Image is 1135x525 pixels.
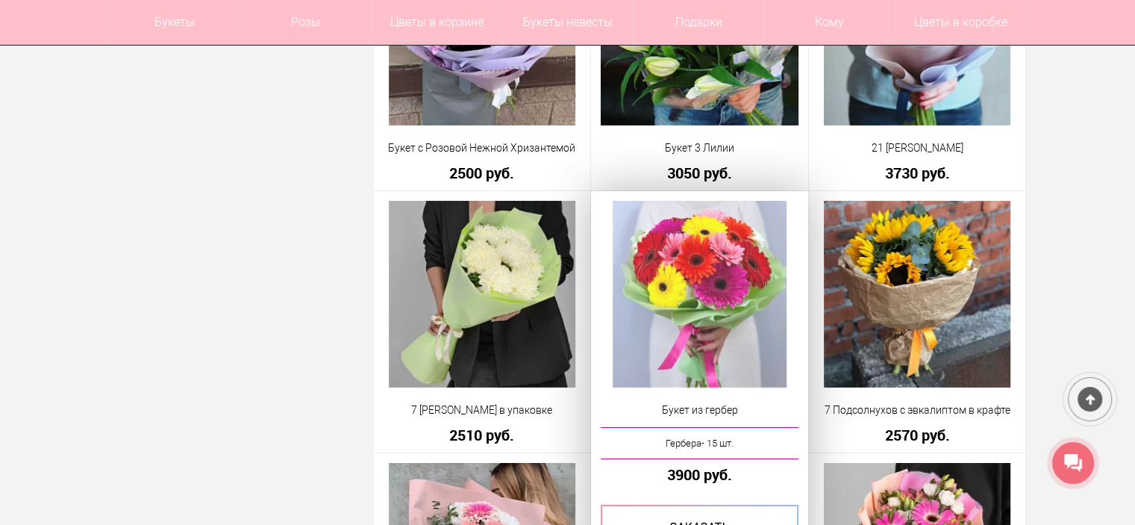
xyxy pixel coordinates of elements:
a: 7 Подсолнухов с эвкалиптом в крафте [819,403,1016,418]
a: 2570 руб. [819,427,1016,443]
a: 3900 руб. [601,467,798,482]
a: 7 [PERSON_NAME] в упаковке [384,403,581,418]
a: 21 [PERSON_NAME] [819,140,1016,156]
a: Букет 3 Лилии [601,140,798,156]
img: 7 Подсолнухов с эвкалиптом в крафте [824,201,1010,388]
a: 2500 руб. [384,165,581,181]
img: 7 Хризантем Антонов в упаковке [389,201,575,388]
a: 2510 руб. [384,427,581,443]
img: Букет из гербер [613,201,787,388]
a: Букет с Розовой Нежной Хризантемой [384,140,581,156]
a: 3050 руб. [601,165,798,181]
a: Гербера- 15 шт. [601,427,798,459]
a: Букет из гербер [601,403,798,418]
a: 3730 руб. [819,165,1016,181]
